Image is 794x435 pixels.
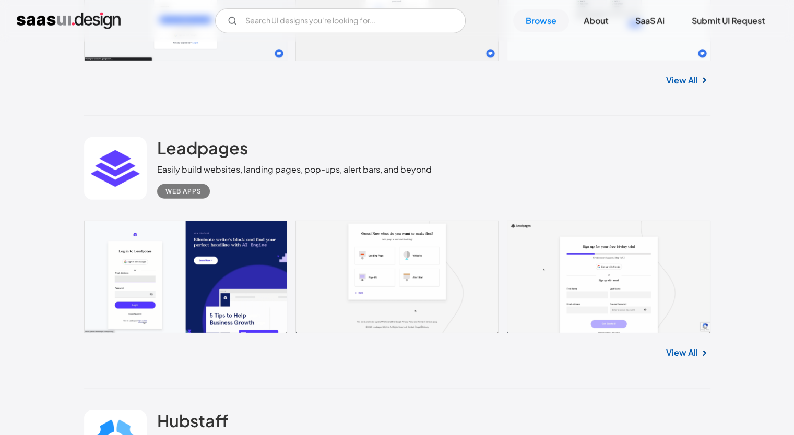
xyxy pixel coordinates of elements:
a: About [571,9,621,32]
h2: Leadpages [157,137,248,158]
a: Leadpages [157,137,248,163]
a: View All [666,346,698,359]
a: SaaS Ai [623,9,677,32]
a: Submit UI Request [679,9,777,32]
div: Easily build websites, landing pages, pop-ups, alert bars, and beyond [157,163,432,176]
a: Browse [513,9,569,32]
a: home [17,13,121,29]
div: Web Apps [165,185,202,198]
form: Email Form [215,8,466,33]
input: Search UI designs you're looking for... [215,8,466,33]
h2: Hubstaff [157,410,228,431]
a: View All [666,74,698,87]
